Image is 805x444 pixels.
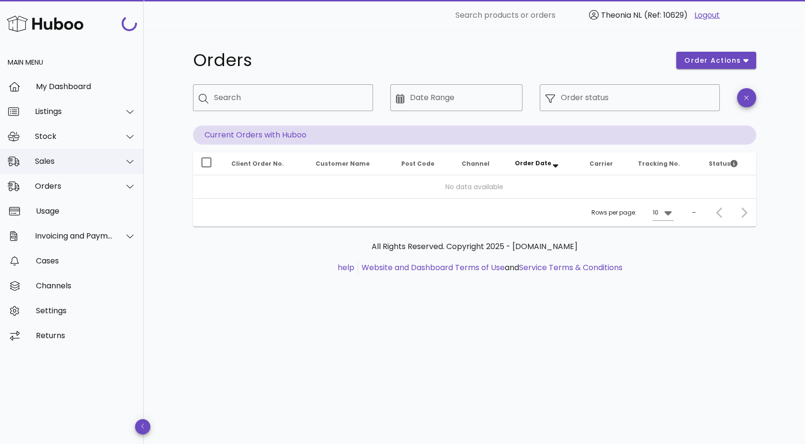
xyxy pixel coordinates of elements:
span: Status [709,159,737,168]
button: order actions [676,52,756,69]
div: Stock [35,132,113,141]
div: Invoicing and Payments [35,231,113,240]
div: 10 [653,208,658,217]
span: (Ref: 10629) [644,10,688,21]
span: Channel [461,159,489,168]
li: and [358,262,623,273]
th: Carrier [582,152,630,175]
div: Cases [36,256,136,265]
span: Post Code [401,159,434,168]
th: Tracking No. [630,152,702,175]
div: My Dashboard [36,82,136,91]
div: Usage [36,206,136,216]
span: Customer Name [316,159,370,168]
th: Channel [454,152,507,175]
span: Carrier [590,159,613,168]
h1: Orders [193,52,665,69]
th: Customer Name [308,152,394,175]
span: Client Order No. [231,159,284,168]
th: Client Order No. [224,152,308,175]
th: Order Date: Sorted descending. Activate to remove sorting. [507,152,582,175]
span: Order Date [515,159,551,167]
div: Channels [36,281,136,290]
td: No data available [193,175,756,198]
div: Returns [36,331,136,340]
p: Current Orders with Huboo [193,125,756,145]
th: Status [701,152,756,175]
p: All Rights Reserved. Copyright 2025 - [DOMAIN_NAME] [201,241,748,252]
div: Settings [36,306,136,315]
div: 10Rows per page: [653,205,674,220]
div: Orders [35,182,113,191]
th: Post Code [394,152,454,175]
span: Tracking No. [638,159,680,168]
span: order actions [684,56,741,66]
a: Logout [694,10,720,21]
a: Service Terms & Conditions [519,262,623,273]
div: Listings [35,107,113,116]
div: Rows per page: [591,199,674,227]
div: – [692,208,696,217]
img: Huboo Logo [7,13,83,34]
a: Website and Dashboard Terms of Use [362,262,505,273]
div: Sales [35,157,113,166]
a: help [338,262,354,273]
span: Theonia NL [601,10,642,21]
